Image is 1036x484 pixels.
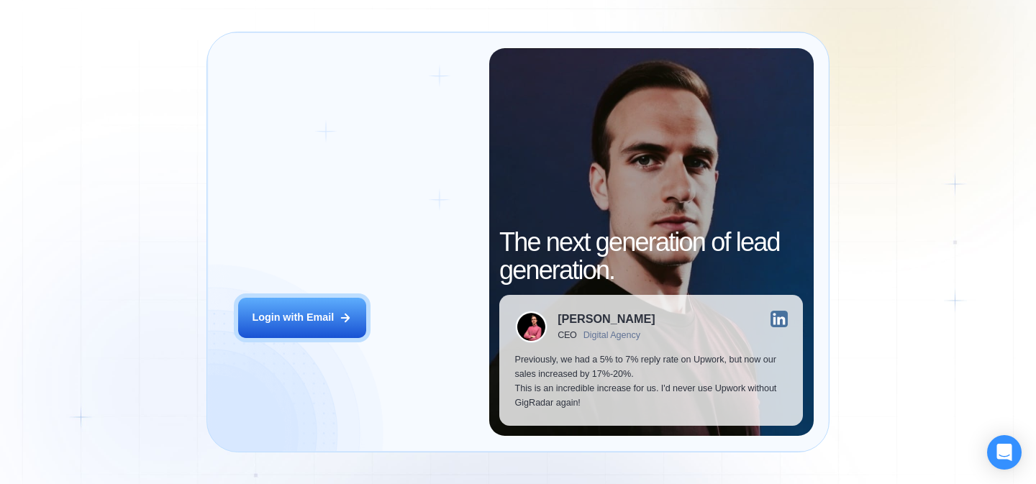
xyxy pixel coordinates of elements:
button: Login with Email [238,298,366,338]
div: Open Intercom Messenger [987,435,1022,470]
div: Login with Email [252,311,334,325]
div: [PERSON_NAME] [558,313,655,324]
div: Digital Agency [583,330,640,340]
div: CEO [558,330,577,340]
h2: The next generation of lead generation. [499,228,803,285]
p: Previously, we had a 5% to 7% reply rate on Upwork, but now our sales increased by 17%-20%. This ... [515,353,788,410]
